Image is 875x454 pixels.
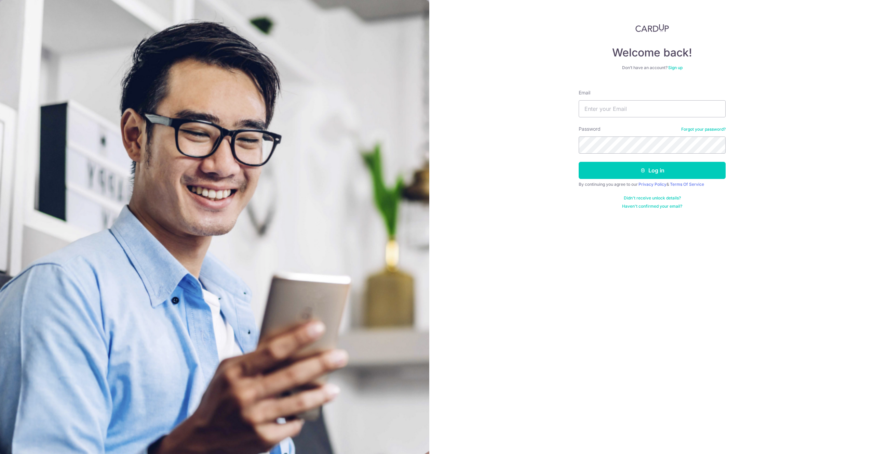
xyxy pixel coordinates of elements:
a: Privacy Policy [638,182,667,187]
button: Log in [579,162,726,179]
a: Haven't confirmed your email? [622,204,682,209]
a: Sign up [668,65,683,70]
label: Password [579,126,601,132]
input: Enter your Email [579,100,726,117]
div: By continuing you agree to our & [579,182,726,187]
label: Email [579,89,590,96]
h4: Welcome back! [579,46,726,60]
a: Didn't receive unlock details? [624,195,681,201]
div: Don’t have an account? [579,65,726,70]
a: Forgot your password? [681,127,726,132]
a: Terms Of Service [670,182,704,187]
img: CardUp Logo [635,24,669,32]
